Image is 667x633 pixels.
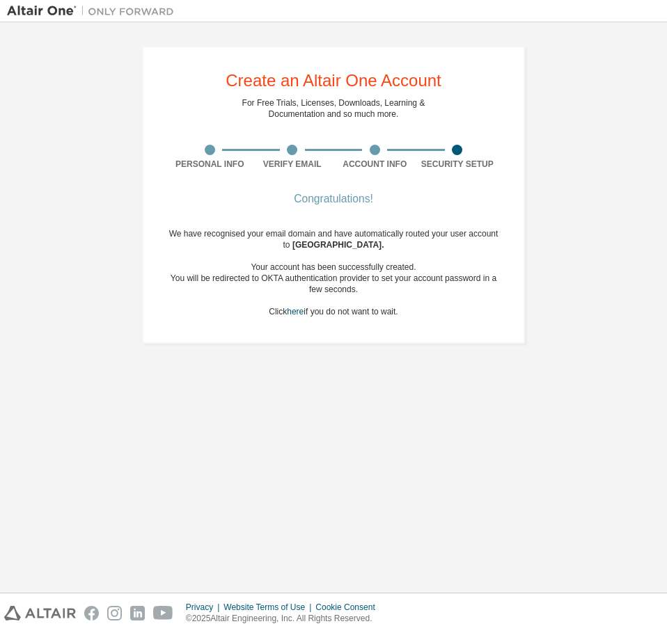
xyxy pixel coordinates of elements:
[315,602,383,613] div: Cookie Consent
[84,606,99,620] img: facebook.svg
[416,159,499,170] div: Security Setup
[226,72,441,89] div: Create an Altair One Account
[292,240,384,250] span: [GEOGRAPHIC_DATA] .
[242,97,425,120] div: For Free Trials, Licenses, Downloads, Learning & Documentation and so much more.
[287,307,304,316] a: here
[4,606,76,620] img: altair_logo.svg
[168,273,499,295] div: You will be redirected to OKTA authentication provider to set your account password in a few seco...
[186,613,384,625] p: © 2025 Altair Engineering, Inc. All Rights Reserved.
[107,606,122,620] img: instagram.svg
[168,262,499,273] div: Your account has been successfully created.
[168,228,499,317] div: We have recognised your email domain and have automatically routed your user account to Click if ...
[130,606,145,620] img: linkedin.svg
[186,602,223,613] div: Privacy
[333,159,416,170] div: Account Info
[223,602,315,613] div: Website Terms of Use
[153,606,173,620] img: youtube.svg
[168,159,251,170] div: Personal Info
[251,159,334,170] div: Verify Email
[7,4,181,18] img: Altair One
[168,195,499,203] div: Congratulations!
